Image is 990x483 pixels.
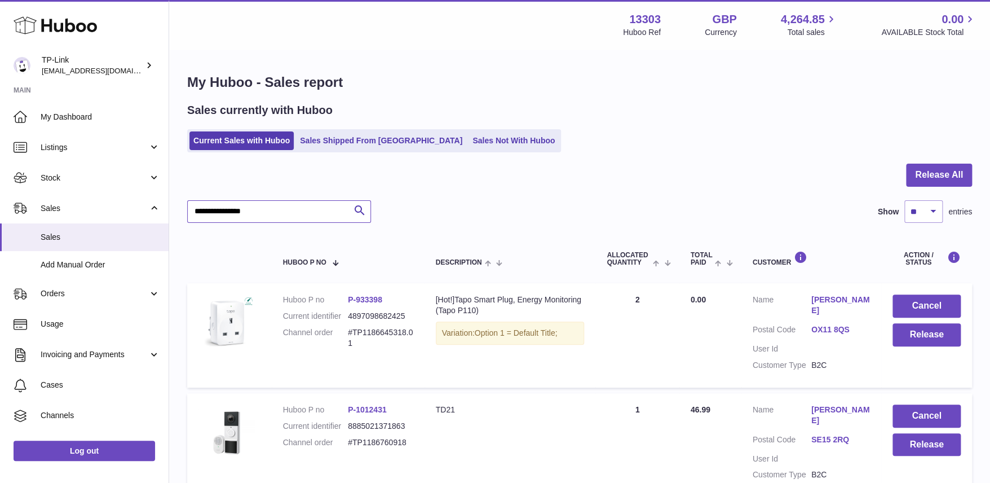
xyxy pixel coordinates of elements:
[811,324,870,335] a: OX11 8QS
[892,251,961,266] div: Action / Status
[691,252,713,266] span: Total paid
[892,323,961,346] button: Release
[691,295,706,304] span: 0.00
[436,322,585,345] div: Variation:
[595,283,679,387] td: 2
[41,203,148,214] span: Sales
[189,131,294,150] a: Current Sales with Huboo
[41,232,160,243] span: Sales
[296,131,466,150] a: Sales Shipped From [GEOGRAPHIC_DATA]
[781,12,825,27] span: 4,264.85
[811,434,870,445] a: SE15 2RQ
[14,57,30,74] img: gaby.chen@tp-link.com
[348,295,382,304] a: P-933398
[948,207,972,217] span: entries
[198,295,255,351] img: Tapo-P110_UK_1.0_1909_English_01_large_1569563931592x.jpg
[691,405,710,414] span: 46.99
[811,360,870,371] dd: B2C
[753,454,811,464] dt: User Id
[753,295,811,319] dt: Name
[753,251,870,266] div: Customer
[41,288,148,299] span: Orders
[892,433,961,456] button: Release
[41,142,148,153] span: Listings
[753,434,811,448] dt: Postal Code
[283,327,348,349] dt: Channel order
[753,405,811,429] dt: Name
[753,344,811,354] dt: User Id
[41,173,148,183] span: Stock
[283,405,348,415] dt: Huboo P no
[623,27,661,38] div: Huboo Ref
[283,295,348,305] dt: Huboo P no
[348,327,413,349] dd: #TP1186645318.01
[781,12,838,38] a: 4,264.85 Total sales
[348,405,387,414] a: P-1012431
[811,405,870,426] a: [PERSON_NAME]
[42,55,143,76] div: TP-Link
[881,27,976,38] span: AVAILABLE Stock Total
[283,421,348,432] dt: Current identifier
[41,260,160,270] span: Add Manual Order
[469,131,559,150] a: Sales Not With Huboo
[283,311,348,322] dt: Current identifier
[348,421,413,432] dd: 8885021371863
[892,295,961,318] button: Cancel
[436,405,585,415] div: TD21
[41,410,160,421] span: Channels
[629,12,661,27] strong: 13303
[42,66,166,75] span: [EMAIL_ADDRESS][DOMAIN_NAME]
[198,405,255,461] img: 1727277818.jpg
[41,112,160,122] span: My Dashboard
[811,295,870,316] a: [PERSON_NAME]
[787,27,837,38] span: Total sales
[436,295,585,316] div: [Hot!]Tapo Smart Plug, Energy Monitoring (Tapo P110)
[14,441,155,461] a: Log out
[41,349,148,360] span: Invoicing and Payments
[41,319,160,330] span: Usage
[283,437,348,448] dt: Channel order
[436,259,482,266] span: Description
[712,12,736,27] strong: GBP
[878,207,899,217] label: Show
[753,469,811,480] dt: Customer Type
[881,12,976,38] a: 0.00 AVAILABLE Stock Total
[753,324,811,338] dt: Postal Code
[348,437,413,448] dd: #TP1186760918
[753,360,811,371] dt: Customer Type
[348,311,413,322] dd: 4897098682425
[187,73,972,91] h1: My Huboo - Sales report
[475,328,558,337] span: Option 1 = Default Title;
[906,164,972,187] button: Release All
[942,12,964,27] span: 0.00
[283,259,326,266] span: Huboo P no
[705,27,737,38] div: Currency
[41,380,160,390] span: Cases
[187,103,333,118] h2: Sales currently with Huboo
[607,252,650,266] span: ALLOCATED Quantity
[892,405,961,428] button: Cancel
[811,469,870,480] dd: B2C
